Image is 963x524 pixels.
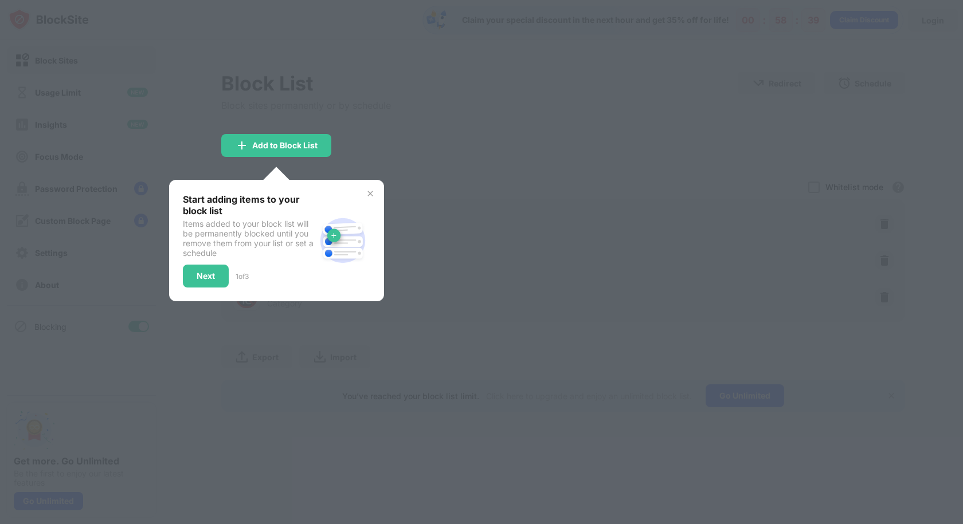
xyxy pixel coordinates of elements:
div: Next [197,271,215,281]
img: block-site.svg [315,213,370,268]
img: x-button.svg [366,189,375,198]
div: Add to Block List [252,141,318,150]
div: 1 of 3 [236,272,249,281]
div: Start adding items to your block list [183,194,315,216]
div: Items added to your block list will be permanently blocked until you remove them from your list o... [183,219,315,258]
